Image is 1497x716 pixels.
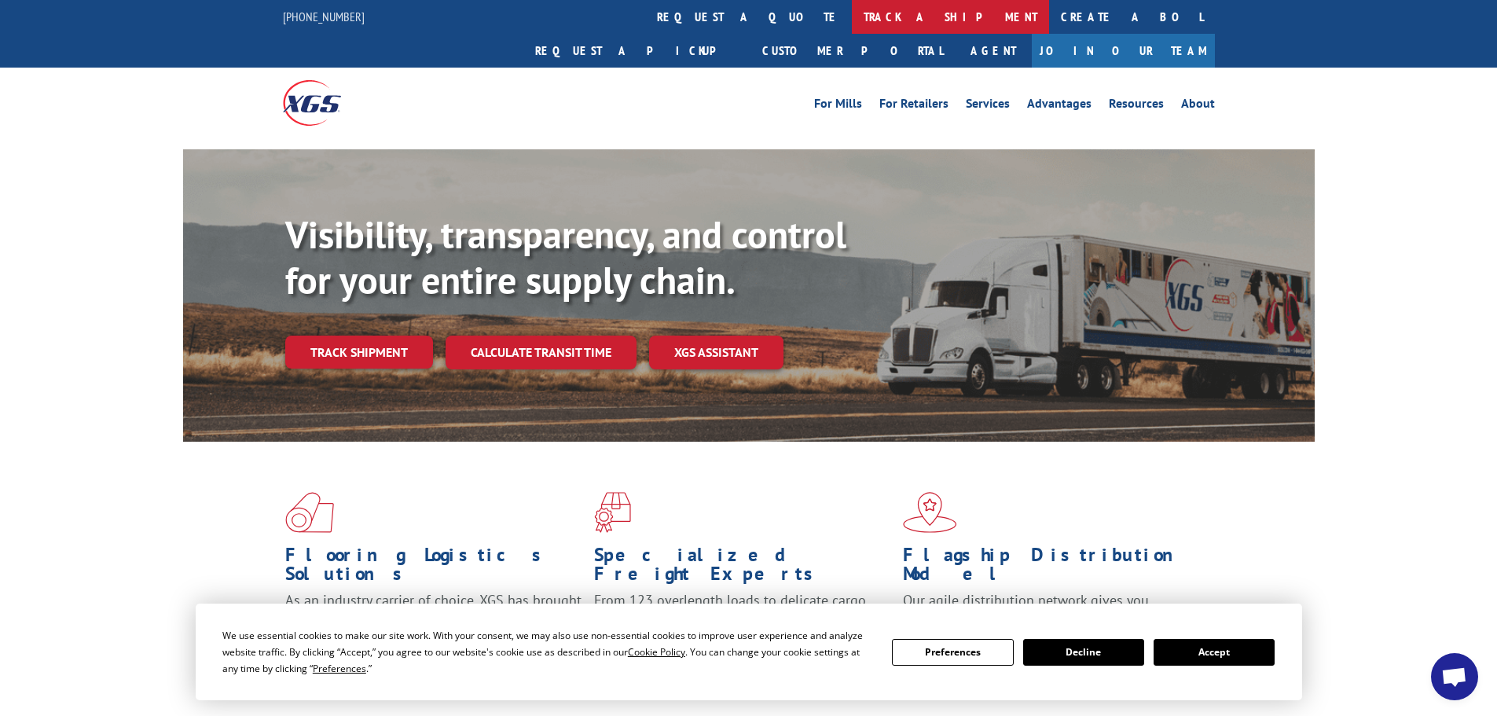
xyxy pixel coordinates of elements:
[1181,97,1215,115] a: About
[523,34,750,68] a: Request a pickup
[285,545,582,591] h1: Flooring Logistics Solutions
[1154,639,1275,666] button: Accept
[285,492,334,533] img: xgs-icon-total-supply-chain-intelligence-red
[1032,34,1215,68] a: Join Our Team
[892,639,1013,666] button: Preferences
[285,336,433,369] a: Track shipment
[628,645,685,659] span: Cookie Policy
[594,492,631,533] img: xgs-icon-focused-on-flooring-red
[594,545,891,591] h1: Specialized Freight Experts
[283,9,365,24] a: [PHONE_NUMBER]
[1023,639,1144,666] button: Decline
[313,662,366,675] span: Preferences
[1109,97,1164,115] a: Resources
[814,97,862,115] a: For Mills
[903,591,1192,628] span: Our agile distribution network gives you nationwide inventory management on demand.
[750,34,955,68] a: Customer Portal
[446,336,637,369] a: Calculate transit time
[285,210,846,304] b: Visibility, transparency, and control for your entire supply chain.
[966,97,1010,115] a: Services
[955,34,1032,68] a: Agent
[222,627,873,677] div: We use essential cookies to make our site work. With your consent, we may also use non-essential ...
[903,492,957,533] img: xgs-icon-flagship-distribution-model-red
[1431,653,1478,700] a: Open chat
[649,336,783,369] a: XGS ASSISTANT
[285,591,582,647] span: As an industry carrier of choice, XGS has brought innovation and dedication to flooring logistics...
[1027,97,1092,115] a: Advantages
[903,545,1200,591] h1: Flagship Distribution Model
[196,604,1302,700] div: Cookie Consent Prompt
[594,591,891,661] p: From 123 overlength loads to delicate cargo, our experienced staff knows the best way to move you...
[879,97,948,115] a: For Retailers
